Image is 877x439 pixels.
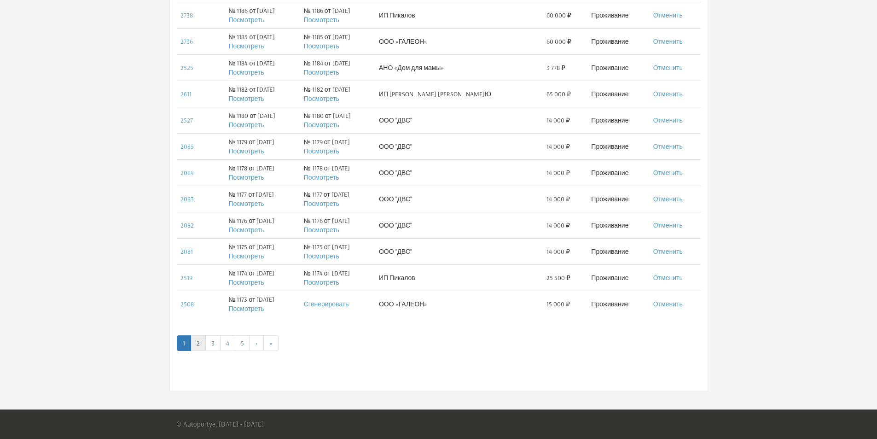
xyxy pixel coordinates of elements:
span: 14 000 ₽ [546,247,570,256]
a: 2527 [180,116,193,124]
td: № 1179 от [DATE] [225,133,300,159]
td: № 1185 от [DATE] [225,28,300,54]
a: Отменить [653,195,683,203]
a: Посмотреть [304,199,339,208]
td: ИП Пикалов [375,2,543,28]
td: Проживание [587,107,649,133]
a: Отменить [653,64,683,72]
a: Посмотреть [228,199,264,208]
td: № 1185 от [DATE] [300,28,375,54]
a: 2083 [180,195,194,203]
td: ООО "ДВС" [375,159,543,186]
a: Посмотреть [304,16,339,24]
a: Отменить [653,11,683,19]
a: 2082 [180,221,194,229]
td: № 1177 от [DATE] [300,186,375,212]
td: Проживание [587,2,649,28]
td: ИП [PERSON_NAME] [PERSON_NAME]Ю. [375,81,543,107]
a: Отменить [653,90,683,98]
td: Проживание [587,264,649,291]
a: Посмотреть [304,226,339,234]
span: 14 000 ₽ [546,168,570,177]
a: 2525 [180,64,193,72]
td: ИП Пикалов [375,264,543,291]
td: ООО «ГАЛЕОН» [375,291,543,317]
td: Проживание [587,186,649,212]
a: Посмотреть [304,278,339,287]
td: Проживание [587,159,649,186]
span: 14 000 ₽ [546,194,570,204]
a: Отменить [653,169,683,177]
a: Отменить [653,116,683,124]
td: № 1175 от [DATE] [225,238,300,264]
a: Посмотреть [228,121,264,129]
a: › [250,335,264,351]
td: № 1173 от [DATE] [225,291,300,317]
td: № 1174 от [DATE] [300,264,375,291]
a: Посмотреть [228,304,264,313]
a: Посмотреть [304,68,339,76]
p: © Autoportye, [DATE] - [DATE] [176,410,264,439]
span: 15 000 ₽ [546,299,570,309]
a: Посмотреть [304,252,339,260]
a: 3 [205,335,221,351]
a: 2 [191,335,206,351]
a: 2519 [180,274,192,282]
span: 14 000 ₽ [546,221,570,230]
td: ООО "ДВС" [375,186,543,212]
a: 1 [177,335,191,351]
a: Посмотреть [228,68,264,76]
span: 60 000 ₽ [546,37,571,46]
a: Посмотреть [304,94,339,103]
td: № 1179 от [DATE] [300,133,375,159]
span: 60 000 ₽ [546,11,571,20]
td: ООО «ГАЛЕОН» [375,28,543,54]
a: Посмотреть [228,147,264,155]
a: 5 [235,335,250,351]
span: 3 778 ₽ [546,63,565,72]
td: № 1186 от [DATE] [225,2,300,28]
td: ООО "ДВС" [375,212,543,238]
a: Посмотреть [228,226,264,234]
td: № 1175 от [DATE] [300,238,375,264]
a: 2084 [180,169,194,177]
a: 2081 [180,247,193,256]
a: Посмотреть [304,42,339,50]
a: Отменить [653,300,683,308]
a: 2736 [180,37,193,46]
td: № 1180 от [DATE] [300,107,375,133]
a: 4 [220,335,235,351]
td: АНО «Дом для мамы» [375,54,543,81]
td: № 1176 от [DATE] [225,212,300,238]
a: Посмотреть [228,16,264,24]
td: Проживание [587,133,649,159]
td: № 1174 от [DATE] [225,264,300,291]
a: Отменить [653,142,683,151]
td: Проживание [587,28,649,54]
td: № 1182 от [DATE] [300,81,375,107]
td: № 1177 от [DATE] [225,186,300,212]
td: № 1184 от [DATE] [300,54,375,81]
td: № 1178 от [DATE] [300,159,375,186]
td: № 1184 от [DATE] [225,54,300,81]
a: Посмотреть [228,94,264,103]
td: № 1182 от [DATE] [225,81,300,107]
a: 2738 [180,11,193,19]
a: Посмотреть [228,278,264,287]
a: 2085 [180,142,194,151]
a: Отменить [653,274,683,282]
a: Посмотреть [228,252,264,260]
td: ООО "ДВС" [375,238,543,264]
a: Посмотреть [304,121,339,129]
td: Проживание [587,81,649,107]
span: 14 000 ₽ [546,142,570,151]
td: № 1178 от [DATE] [225,159,300,186]
a: Посмотреть [228,173,264,181]
td: Проживание [587,291,649,317]
a: Посмотреть [304,147,339,155]
a: 2508 [180,300,194,308]
td: ООО "ДВС" [375,107,543,133]
span: 14 000 ₽ [546,116,570,125]
td: № 1176 от [DATE] [300,212,375,238]
a: » [263,335,279,351]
